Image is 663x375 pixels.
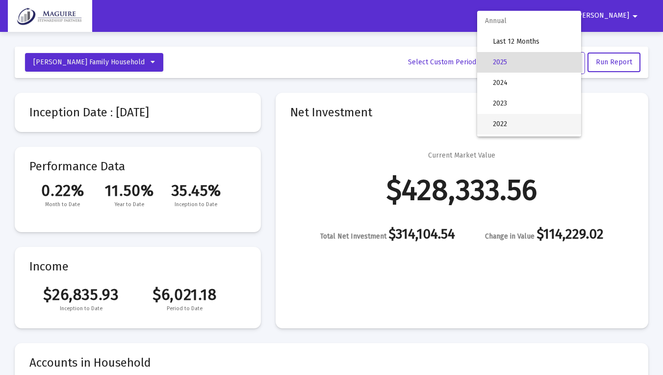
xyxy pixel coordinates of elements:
[493,93,573,114] span: 2023
[493,52,573,73] span: 2025
[493,73,573,93] span: 2024
[477,11,581,31] span: Annual
[493,134,573,155] span: 2021
[493,31,573,52] span: Last 12 Months
[493,114,573,134] span: 2022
